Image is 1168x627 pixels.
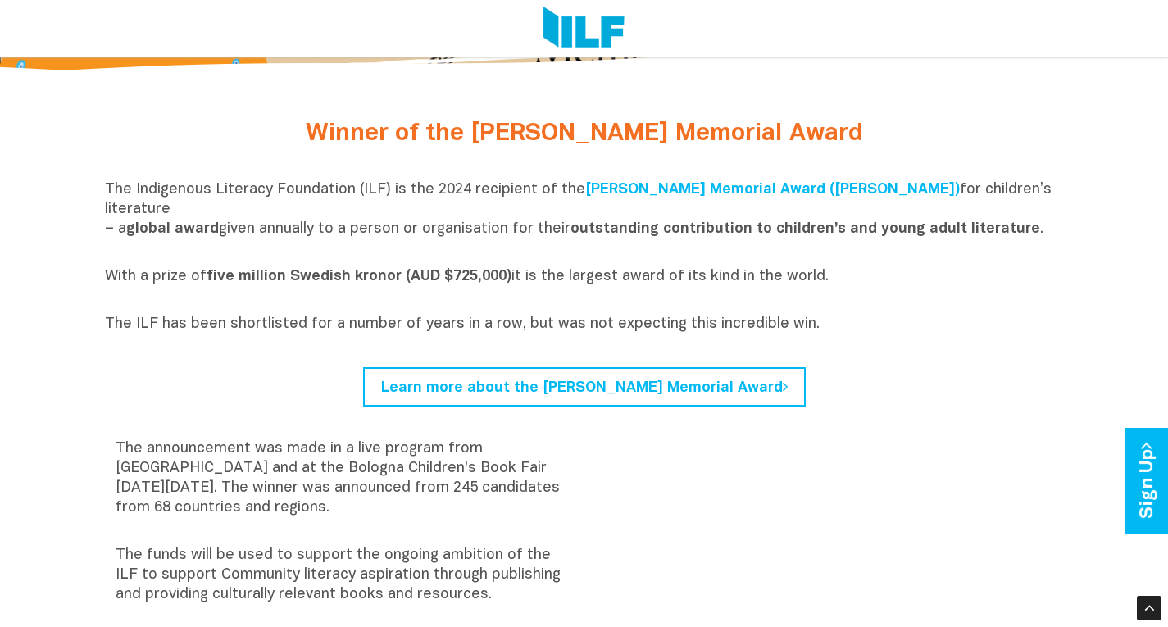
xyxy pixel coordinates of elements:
img: Logo [543,7,625,51]
p: With a prize of it is the largest award of its kind in the world. [105,267,1064,307]
div: Scroll Back to Top [1137,596,1161,620]
p: The funds will be used to support the ongoing ambition of the ILF to support Community literacy a... [116,546,574,625]
b: outstanding contribution to children’s and young adult literature [570,222,1040,236]
b: five million Swedish kronor (AUD $725,000) [207,270,511,284]
h2: Winner of the [PERSON_NAME] Memorial Award [277,120,892,148]
a: Learn more about the [PERSON_NAME] Memorial Award [363,367,806,407]
p: The announcement was made in a live program from [GEOGRAPHIC_DATA] and at the Bologna Children's ... [116,439,574,538]
p: The Indigenous Literacy Foundation (ILF) is the 2024 recipient of the for children’s literature –... [105,180,1064,259]
b: global award [126,222,219,236]
a: [PERSON_NAME] Memorial Award ([PERSON_NAME]) [585,183,960,197]
p: The ILF has been shortlisted for a number of years in a row, but was not expecting this incredibl... [105,315,1064,334]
